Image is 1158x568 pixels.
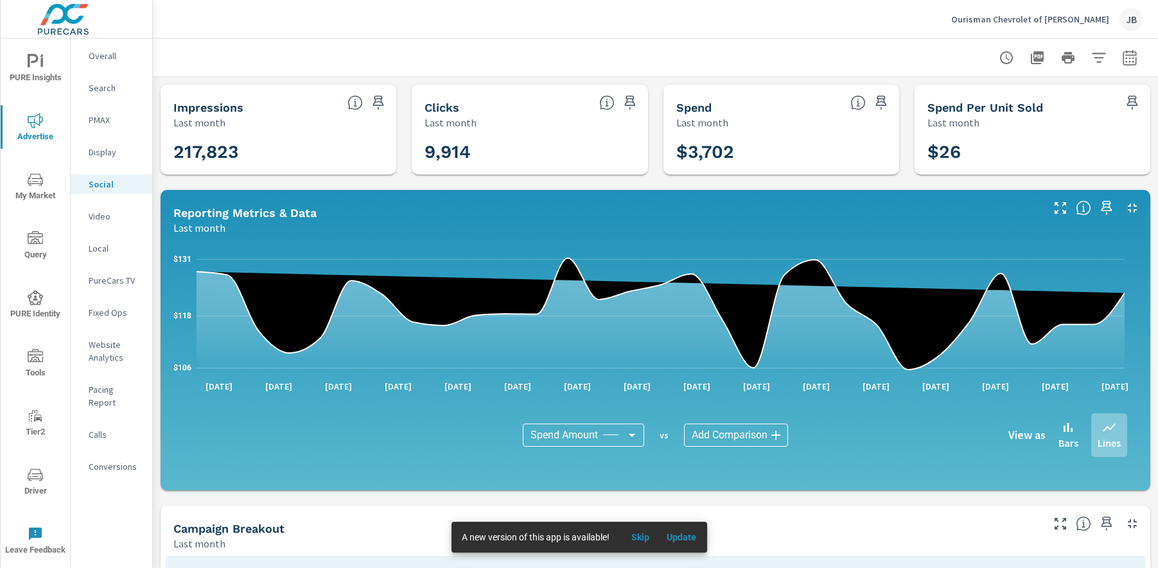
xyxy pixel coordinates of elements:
p: Pacing Report [89,383,142,409]
button: Select Date Range [1117,45,1143,71]
p: Last month [927,115,979,130]
h5: Campaign Breakout [173,522,285,535]
div: PureCars TV [71,271,152,290]
p: Lines [1098,435,1121,451]
button: Apply Filters [1086,45,1112,71]
div: Conversions [71,457,152,476]
p: [DATE] [615,380,660,393]
span: The number of times an ad was shown on your behalf. [347,95,363,110]
span: Update [666,531,697,543]
span: Tools [4,349,66,381]
button: Print Report [1055,45,1081,71]
h3: 217,823 [173,141,383,163]
span: Add Comparison [692,429,768,442]
p: [DATE] [555,380,600,393]
div: Fixed Ops [71,303,152,322]
p: Video [89,210,142,223]
span: Advertise [4,113,66,144]
span: The number of times an ad was clicked by a consumer. [599,95,615,110]
p: Website Analytics [89,338,142,364]
button: Make Fullscreen [1050,513,1071,534]
h6: View as [1008,429,1046,442]
p: PMAX [89,114,142,126]
h5: Clicks [425,101,459,114]
p: [DATE] [854,380,899,393]
span: This is a summary of Social performance results by campaign. Each column can be sorted. [1076,516,1091,531]
p: [DATE] [256,380,301,393]
p: vs [644,429,684,441]
p: Overall [89,49,142,62]
h5: Spend [676,101,712,114]
p: Search [89,82,142,94]
h3: 9,914 [425,141,635,163]
div: Overall [71,46,152,65]
text: $118 [173,311,191,320]
span: PURE Insights [4,54,66,85]
p: [DATE] [316,380,361,393]
p: Fixed Ops [89,306,142,319]
h5: Spend Per Unit Sold [927,101,1043,114]
div: Social [71,175,152,194]
p: [DATE] [734,380,779,393]
div: Spend Amount [523,424,644,447]
div: JB [1119,8,1143,31]
div: Search [71,78,152,98]
span: Save this to your personalized report [1122,92,1143,113]
button: Minimize Widget [1122,198,1143,218]
span: Driver [4,467,66,499]
text: $106 [173,363,191,372]
div: PMAX [71,110,152,130]
span: Save this to your personalized report [368,92,389,113]
span: PURE Identity [4,290,66,322]
p: Last month [676,115,728,130]
h5: Reporting Metrics & Data [173,206,317,219]
div: Add Comparison [684,424,788,447]
p: [DATE] [674,380,719,393]
p: [DATE] [376,380,421,393]
p: Local [89,242,142,255]
p: Display [89,146,142,159]
div: Calls [71,425,152,444]
button: Skip [620,527,661,547]
span: Save this to your personalized report [1096,198,1117,218]
h3: $3,702 [676,141,886,163]
p: [DATE] [913,380,958,393]
span: Tier2 [4,408,66,440]
p: [DATE] [973,380,1018,393]
text: $131 [173,255,191,264]
p: [DATE] [197,380,241,393]
div: Local [71,239,152,258]
span: Query [4,231,66,262]
h5: Impressions [173,101,243,114]
p: [DATE] [495,380,540,393]
p: Calls [89,428,142,441]
p: Social [89,178,142,191]
div: Website Analytics [71,335,152,367]
p: [DATE] [1033,380,1078,393]
span: Save this to your personalized report [1096,513,1117,534]
span: Leave Feedback [4,526,66,558]
p: Last month [173,536,225,551]
button: Update [661,527,702,547]
span: The amount of money spent on advertising during the period. [850,95,866,110]
p: Last month [173,220,225,236]
div: Pacing Report [71,380,152,412]
div: Display [71,142,152,162]
button: "Export Report to PDF" [1024,45,1050,71]
span: Save this to your personalized report [620,92,640,113]
p: Conversions [89,460,142,473]
div: Video [71,207,152,226]
h3: $26 [927,141,1137,163]
p: Last month [425,115,477,130]
p: Last month [173,115,225,130]
p: Bars [1058,435,1078,451]
span: A new version of this app is available! [462,532,610,542]
span: Save this to your personalized report [871,92,891,113]
button: Make Fullscreen [1050,198,1071,218]
p: PureCars TV [89,274,142,287]
span: Skip [625,531,656,543]
p: [DATE] [794,380,839,393]
span: My Market [4,172,66,203]
span: Spend Amount [531,429,598,442]
p: [DATE] [435,380,480,393]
